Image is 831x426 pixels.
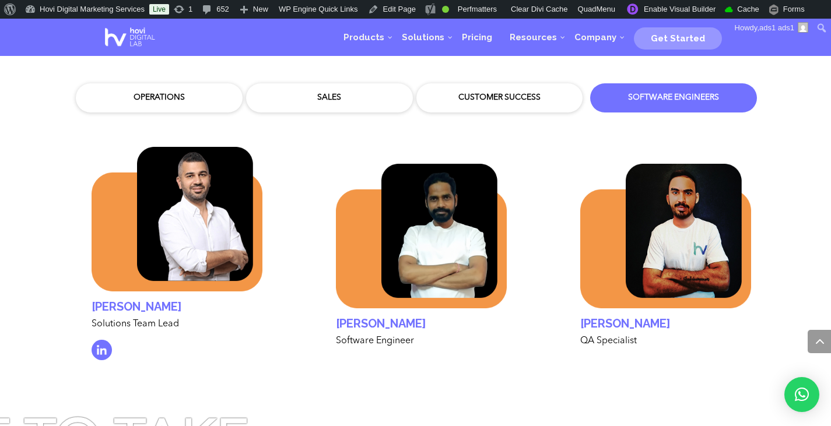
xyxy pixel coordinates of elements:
div: Operations [85,92,234,104]
a: Products [335,20,393,55]
a: Live [149,4,169,15]
div: Sales [255,92,404,104]
a: Resources [501,20,566,55]
span: Products [343,32,384,43]
span: Pricing [462,32,492,43]
a: Howdy, [731,19,813,37]
a: Solutions [393,20,453,55]
span: Get Started [651,33,705,44]
span: Company [574,32,616,43]
a: Pricing [453,20,501,55]
a: Get Started [634,29,722,46]
div: Software Engineers [599,92,748,104]
span: ads1 ads1 [759,23,794,32]
span: Solutions [402,32,444,43]
div: Good [442,6,449,13]
div: Customer Success [425,92,574,104]
span: Resources [510,32,557,43]
a: Company [566,20,625,55]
